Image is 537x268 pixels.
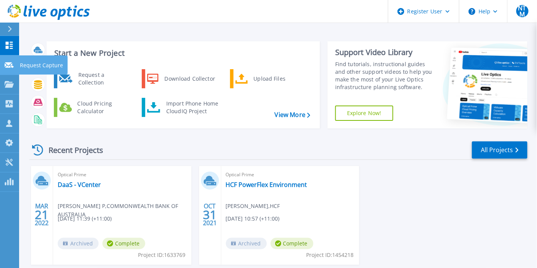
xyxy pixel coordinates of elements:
[161,71,219,86] div: Download Collector
[271,238,313,249] span: Complete
[516,5,529,17] span: NTM
[54,49,310,57] h3: Start a New Project
[35,211,49,218] span: 21
[226,214,280,223] span: [DATE] 10:57 (+11:00)
[54,98,132,117] a: Cloud Pricing Calculator
[250,71,307,86] div: Upload Files
[138,251,186,259] span: Project ID: 1633769
[226,171,355,179] span: Optical Prime
[230,69,308,88] a: Upload Files
[306,251,354,259] span: Project ID: 1454218
[335,60,435,91] div: Find tutorials, instructional guides and other support videos to help you make the most of your L...
[102,238,145,249] span: Complete
[58,202,191,219] span: [PERSON_NAME] P , COMMONWEALTH BANK OF AUSTRALIA
[335,47,435,57] div: Support Video Library
[226,181,307,188] a: HCF PowerFlex Environment
[203,201,217,229] div: OCT 2021
[162,100,222,115] div: Import Phone Home CloudIQ Project
[472,141,527,159] a: All Projects
[335,106,393,121] a: Explore Now!
[75,71,130,86] div: Request a Collection
[20,55,63,75] p: Request Capture
[58,171,187,179] span: Optical Prime
[34,201,49,229] div: MAR 2022
[275,111,310,119] a: View More
[226,202,280,210] span: [PERSON_NAME] , HCF
[58,214,112,223] span: [DATE] 11:39 (+11:00)
[29,141,114,159] div: Recent Projects
[58,238,99,249] span: Archived
[226,238,267,249] span: Archived
[74,100,130,115] div: Cloud Pricing Calculator
[203,211,217,218] span: 31
[142,69,220,88] a: Download Collector
[58,181,101,188] a: DaaS - VCenter
[54,69,132,88] a: Request a Collection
